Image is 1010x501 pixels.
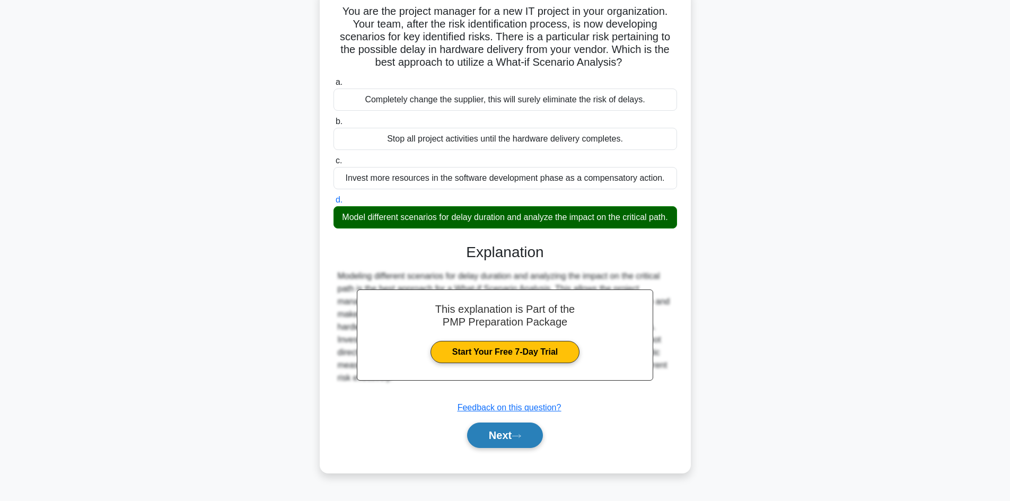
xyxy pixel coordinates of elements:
span: a. [336,77,342,86]
div: Invest more resources in the software development phase as a compensatory action. [333,167,677,189]
a: Feedback on this question? [458,403,561,412]
span: c. [336,156,342,165]
div: Completely change the supplier, this will surely eliminate the risk of delays. [333,89,677,111]
h5: You are the project manager for a new IT project in your organization. Your team, after the risk ... [332,5,678,69]
div: Model different scenarios for delay duration and analyze the impact on the critical path. [333,206,677,228]
div: Modeling different scenarios for delay duration and analyzing the impact on the critical path is ... [338,270,673,384]
div: Stop all project activities until the hardware delivery completes. [333,128,677,150]
a: Start Your Free 7-Day Trial [431,341,579,363]
h3: Explanation [340,243,671,261]
button: Next [467,423,543,448]
span: b. [336,117,342,126]
span: d. [336,195,342,204]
